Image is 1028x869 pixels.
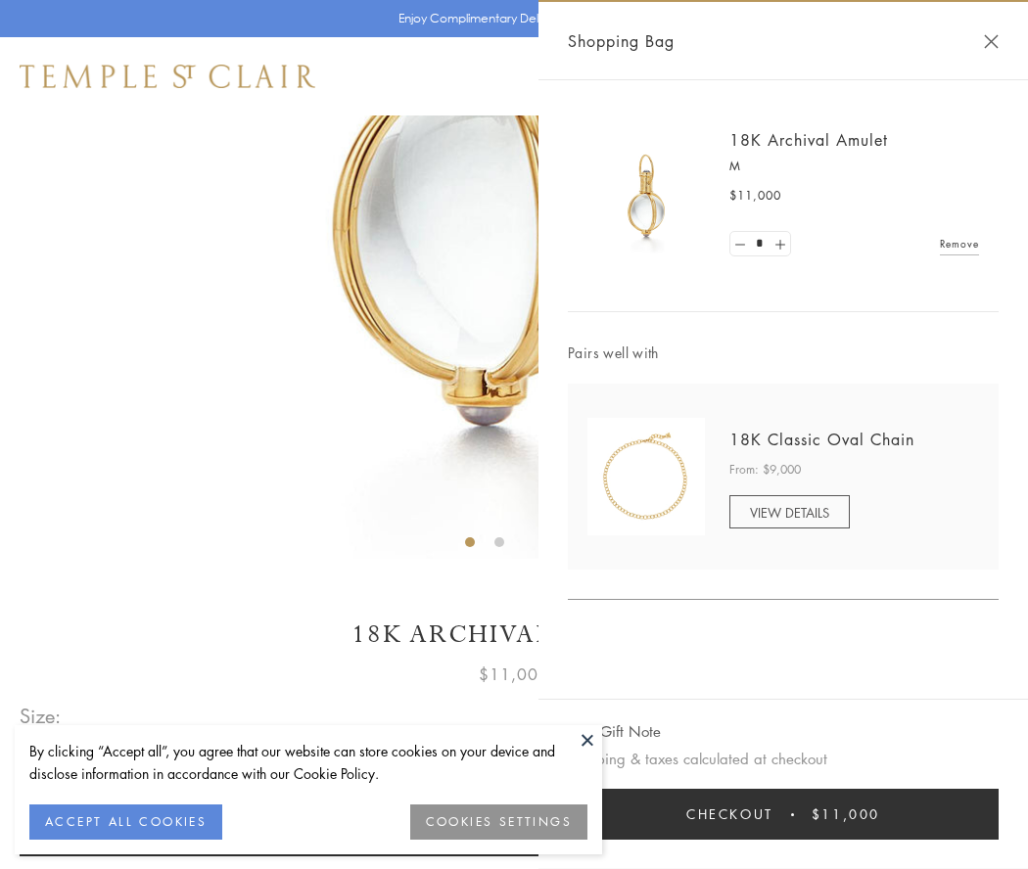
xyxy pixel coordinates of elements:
[20,700,63,732] span: Size:
[479,662,549,687] span: $11,000
[398,9,621,28] p: Enjoy Complimentary Delivery & Returns
[940,233,979,254] a: Remove
[730,232,750,256] a: Set quantity to 0
[729,460,801,480] span: From: $9,000
[729,186,781,206] span: $11,000
[729,495,850,528] a: VIEW DETAILS
[20,65,315,88] img: Temple St. Clair
[587,137,705,254] img: 18K Archival Amulet
[812,803,880,825] span: $11,000
[984,34,999,49] button: Close Shopping Bag
[587,418,705,535] img: N88865-OV18
[568,747,999,771] p: Shipping & taxes calculated at checkout
[568,342,999,364] span: Pairs well with
[729,157,979,176] p: M
[729,129,888,151] a: 18K Archival Amulet
[686,803,773,825] span: Checkout
[29,740,587,785] div: By clicking “Accept all”, you agree that our website can store cookies on your device and disclos...
[410,804,587,840] button: COOKIES SETTINGS
[750,503,829,522] span: VIEW DETAILS
[729,429,914,450] a: 18K Classic Oval Chain
[568,28,675,54] span: Shopping Bag
[20,617,1008,652] h1: 18K Archival Amulet
[29,804,222,840] button: ACCEPT ALL COOKIES
[568,719,661,744] button: Add Gift Note
[568,789,999,840] button: Checkout $11,000
[770,232,789,256] a: Set quantity to 2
